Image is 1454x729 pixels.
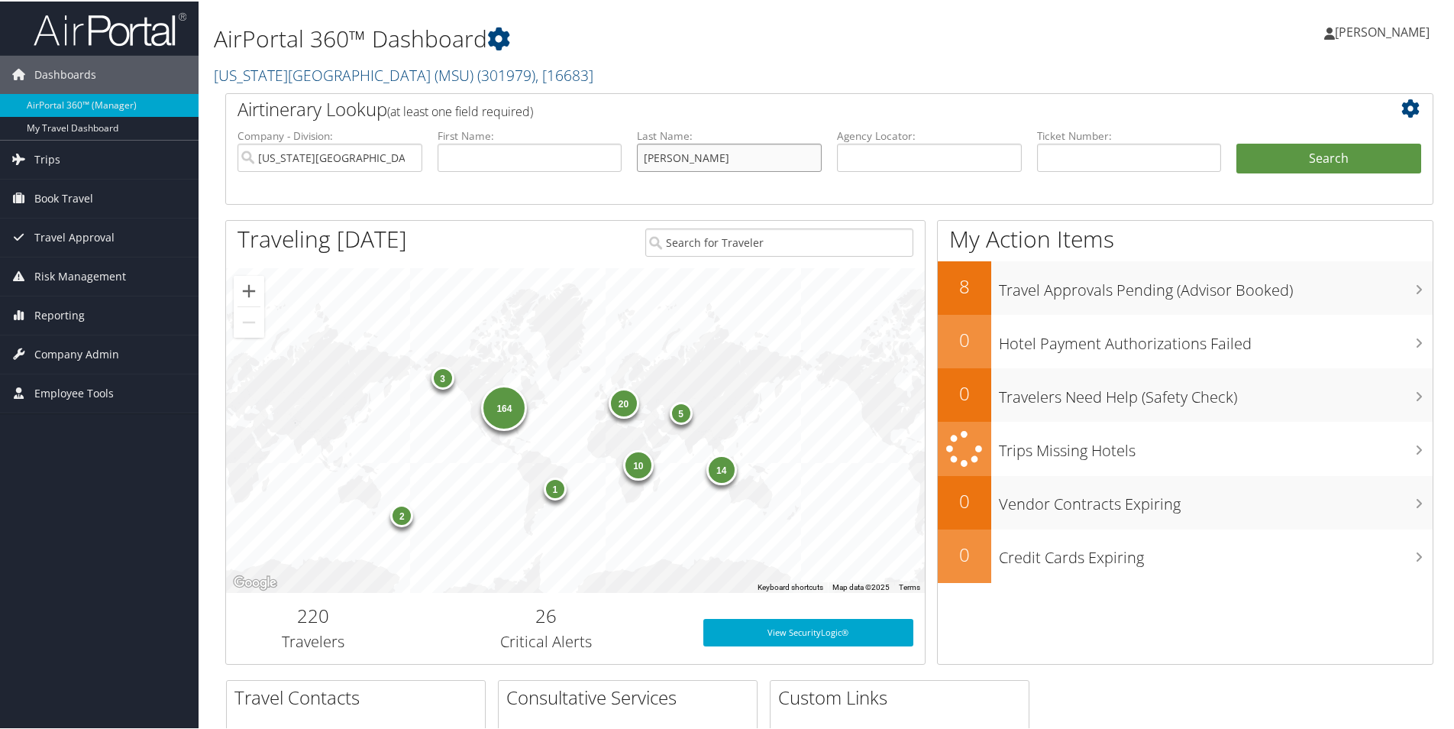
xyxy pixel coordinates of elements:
h1: AirPortal 360™ Dashboard [214,21,1035,53]
label: Company - Division: [237,127,422,142]
a: 0Travelers Need Help (Safety Check) [938,367,1433,420]
h2: Airtinerary Lookup [237,95,1320,121]
span: Trips [34,139,60,177]
div: 3 [431,365,454,388]
h3: Vendor Contracts Expiring [999,484,1433,514]
a: 0Credit Cards Expiring [938,528,1433,582]
a: 0Hotel Payment Authorizations Failed [938,313,1433,367]
button: Zoom in [234,274,264,305]
h3: Travel Approvals Pending (Advisor Booked) [999,271,1433,300]
button: Zoom out [234,306,264,336]
span: Dashboards [34,54,96,92]
button: Search [1236,142,1421,173]
div: 20 [609,386,639,416]
h1: Traveling [DATE] [237,222,407,254]
a: 8Travel Approvals Pending (Advisor Booked) [938,260,1433,313]
a: 0Vendor Contracts Expiring [938,475,1433,528]
h2: Travel Contacts [234,683,485,709]
span: Book Travel [34,178,93,216]
a: Trips Missing Hotels [938,420,1433,475]
span: [PERSON_NAME] [1335,22,1430,39]
h3: Trips Missing Hotels [999,431,1433,460]
a: Terms (opens in new tab) [899,582,920,590]
h3: Travelers Need Help (Safety Check) [999,377,1433,407]
h2: 26 [412,601,680,627]
h2: Custom Links [778,683,1029,709]
div: 5 [670,400,693,423]
a: [PERSON_NAME] [1324,8,1445,53]
h2: 0 [938,540,991,566]
input: Search for Traveler [645,227,913,255]
div: 14 [706,452,737,483]
h2: 220 [237,601,389,627]
button: Keyboard shortcuts [758,581,823,591]
span: Risk Management [34,256,126,294]
h2: 0 [938,379,991,405]
h3: Hotel Payment Authorizations Failed [999,324,1433,353]
div: 2 [391,502,414,525]
img: Google [230,572,280,591]
h2: Consultative Services [506,683,757,709]
a: Open this area in Google Maps (opens a new window) [230,572,280,591]
div: 1 [544,476,567,499]
span: Employee Tools [34,373,114,411]
h2: 8 [938,272,991,298]
div: 10 [623,448,654,478]
span: , [ 16683 ] [535,63,593,84]
a: [US_STATE][GEOGRAPHIC_DATA] (MSU) [214,63,593,84]
a: View SecurityLogic® [703,617,913,645]
h1: My Action Items [938,222,1433,254]
h3: Travelers [237,630,389,651]
label: Last Name: [637,127,822,142]
span: Travel Approval [34,217,115,255]
span: Reporting [34,295,85,333]
h2: 0 [938,487,991,513]
span: Map data ©2025 [832,582,890,590]
img: airportal-logo.png [34,10,186,46]
label: Ticket Number: [1037,127,1222,142]
h3: Critical Alerts [412,630,680,651]
h2: 0 [938,326,991,352]
div: 164 [482,384,528,429]
label: Agency Locator: [837,127,1022,142]
h3: Credit Cards Expiring [999,538,1433,567]
label: First Name: [438,127,622,142]
span: ( 301979 ) [477,63,535,84]
span: (at least one field required) [387,102,533,118]
span: Company Admin [34,334,119,372]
